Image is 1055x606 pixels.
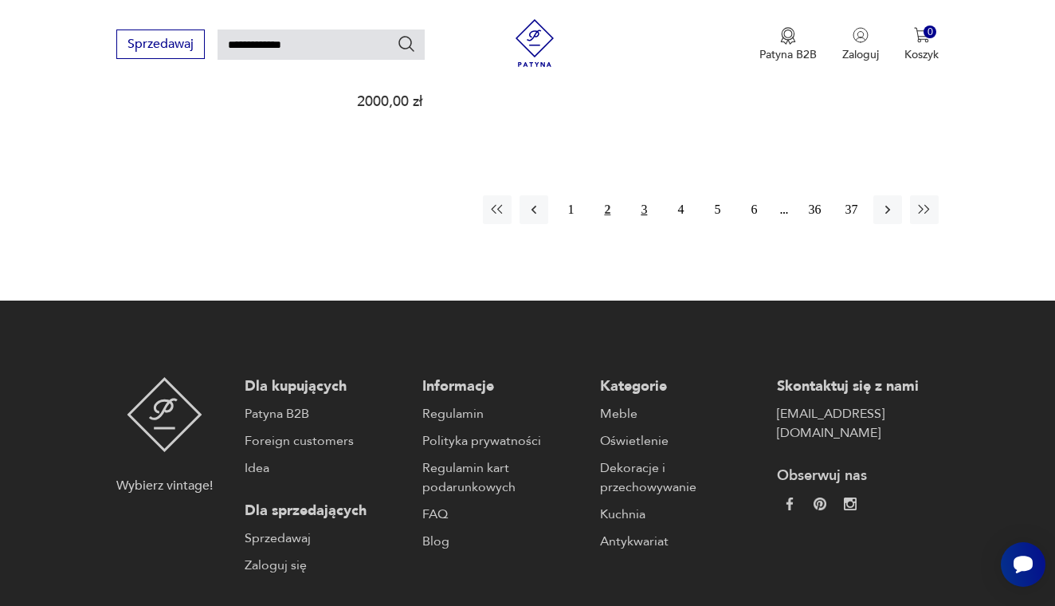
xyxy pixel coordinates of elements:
p: 2000,00 zł [357,95,528,108]
button: 5 [703,195,731,224]
a: Oświetlenie [600,431,762,451]
a: Kuchnia [600,505,762,524]
a: Ikona medaluPatyna B2B [759,27,817,62]
img: Ikona koszyka [914,27,930,43]
button: 37 [837,195,865,224]
button: 0Koszyk [904,27,939,62]
a: Patyna B2B [245,404,406,423]
div: 0 [924,26,937,39]
a: Antykwariat [600,532,762,551]
img: c2fd9cf7f39615d9d6839a72ae8e59e5.webp [844,498,857,510]
a: Idea [245,458,406,478]
a: Dekoracje i przechowywanie [600,458,762,497]
a: [EMAIL_ADDRESS][DOMAIN_NAME] [777,404,939,443]
button: 4 [666,195,695,224]
iframe: Smartsupp widget button [1001,542,1045,587]
p: Zaloguj [842,47,879,62]
img: Patyna - sklep z meblami i dekoracjami vintage [511,19,559,67]
p: Informacje [422,377,584,396]
button: 3 [629,195,658,224]
button: 6 [739,195,768,224]
img: Patyna - sklep z meblami i dekoracjami vintage [127,377,202,452]
p: Wybierz vintage! [116,476,213,495]
p: Dla kupujących [245,377,406,396]
button: 2 [593,195,622,224]
a: Zaloguj się [245,556,406,575]
button: 1 [556,195,585,224]
p: Dla sprzedających [245,502,406,521]
a: Sprzedawaj [116,40,205,51]
a: Regulamin [422,404,584,423]
button: 36 [800,195,829,224]
a: Sprzedawaj [245,529,406,548]
a: Foreign customers [245,431,406,451]
p: Skontaktuj się z nami [777,377,939,396]
img: da9060093f698e4c3cedc1453eec5031.webp [783,498,796,510]
button: Sprzedawaj [116,30,205,59]
a: Polityka prywatności [422,431,584,451]
p: Kategorie [600,377,762,396]
a: Meble [600,404,762,423]
button: Zaloguj [842,27,879,62]
button: Szukaj [397,34,416,53]
button: Patyna B2B [759,27,817,62]
p: Koszyk [904,47,939,62]
p: Obserwuj nas [777,466,939,486]
a: FAQ [422,505,584,524]
p: Patyna B2B [759,47,817,62]
img: 37d27d81a828e637adc9f9cb2e3d3a8a.webp [814,498,826,510]
a: Blog [422,532,584,551]
img: Ikona medalu [780,27,796,45]
a: Regulamin kart podarunkowych [422,458,584,497]
img: Ikonka użytkownika [853,27,869,43]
